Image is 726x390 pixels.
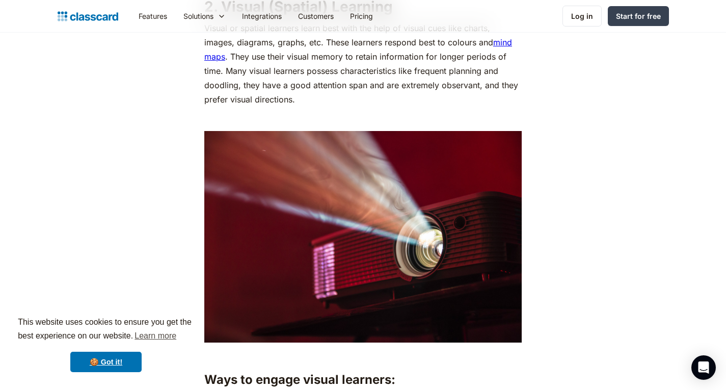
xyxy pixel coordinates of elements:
[204,112,522,126] p: ‍
[571,11,593,21] div: Log in
[204,21,522,107] p: Visual or spatial learners learn best with the help of visual cues like charts, images, diagrams,...
[691,355,716,380] div: Open Intercom Messenger
[70,352,142,372] a: dismiss cookie message
[133,328,178,344] a: learn more about cookies
[616,11,661,21] div: Start for free
[58,9,118,23] a: home
[204,348,522,362] p: ‍
[204,131,522,343] img: a projector emitting light
[342,5,381,28] a: Pricing
[18,316,194,344] span: This website uses cookies to ensure you get the best experience on our website.
[562,6,602,27] a: Log in
[290,5,342,28] a: Customers
[8,306,204,382] div: cookieconsent
[204,372,395,387] strong: Ways to engage visual learners:
[234,5,290,28] a: Integrations
[183,11,213,21] div: Solutions
[608,6,669,26] a: Start for free
[130,5,175,28] a: Features
[175,5,234,28] div: Solutions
